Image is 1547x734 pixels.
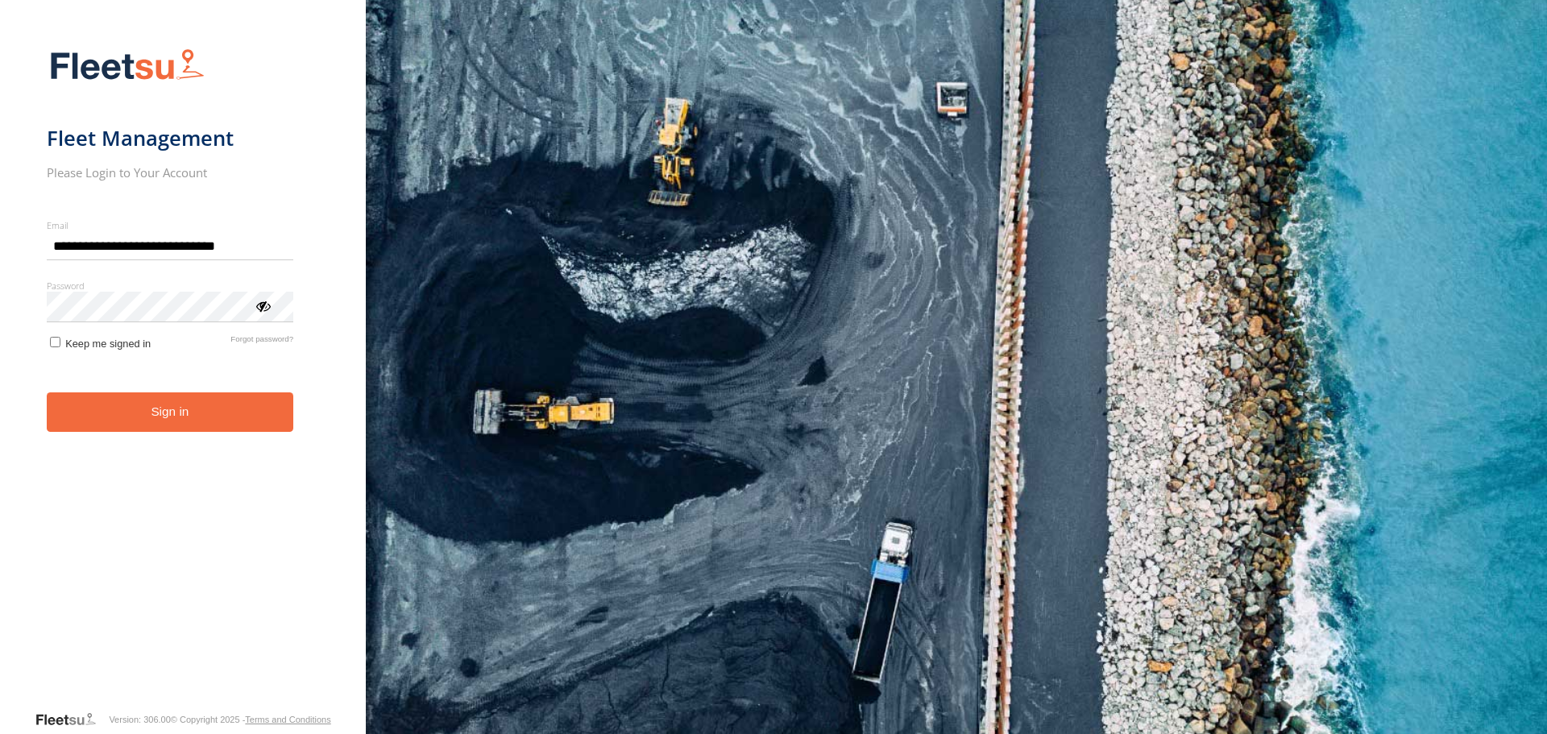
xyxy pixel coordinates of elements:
a: Visit our Website [35,711,109,728]
h1: Fleet Management [47,125,294,151]
div: © Copyright 2025 - [171,715,331,724]
a: Terms and Conditions [245,715,330,724]
input: Keep me signed in [50,337,60,347]
div: Version: 306.00 [109,715,170,724]
form: main [47,39,320,710]
div: ViewPassword [255,297,271,313]
button: Sign in [47,392,294,432]
label: Password [47,280,294,292]
a: Forgot password? [230,334,293,350]
img: Fleetsu [47,45,208,86]
h2: Please Login to Your Account [47,164,294,180]
label: Email [47,219,294,231]
span: Keep me signed in [65,338,151,350]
